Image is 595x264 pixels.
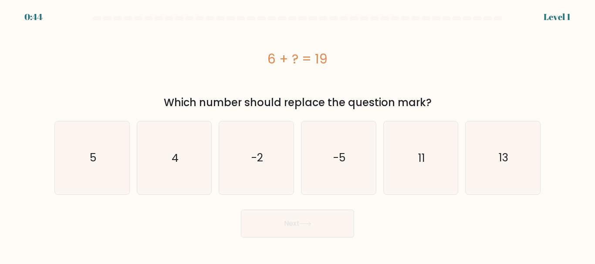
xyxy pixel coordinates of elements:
[418,150,425,165] text: 11
[172,150,179,165] text: 4
[544,10,571,23] div: Level 1
[499,150,508,165] text: 13
[241,210,354,237] button: Next
[89,150,96,165] text: 5
[251,150,263,165] text: -2
[54,49,541,69] div: 6 + ? = 19
[24,10,43,23] div: 0:44
[60,95,535,110] div: Which number should replace the question mark?
[333,150,345,165] text: -5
